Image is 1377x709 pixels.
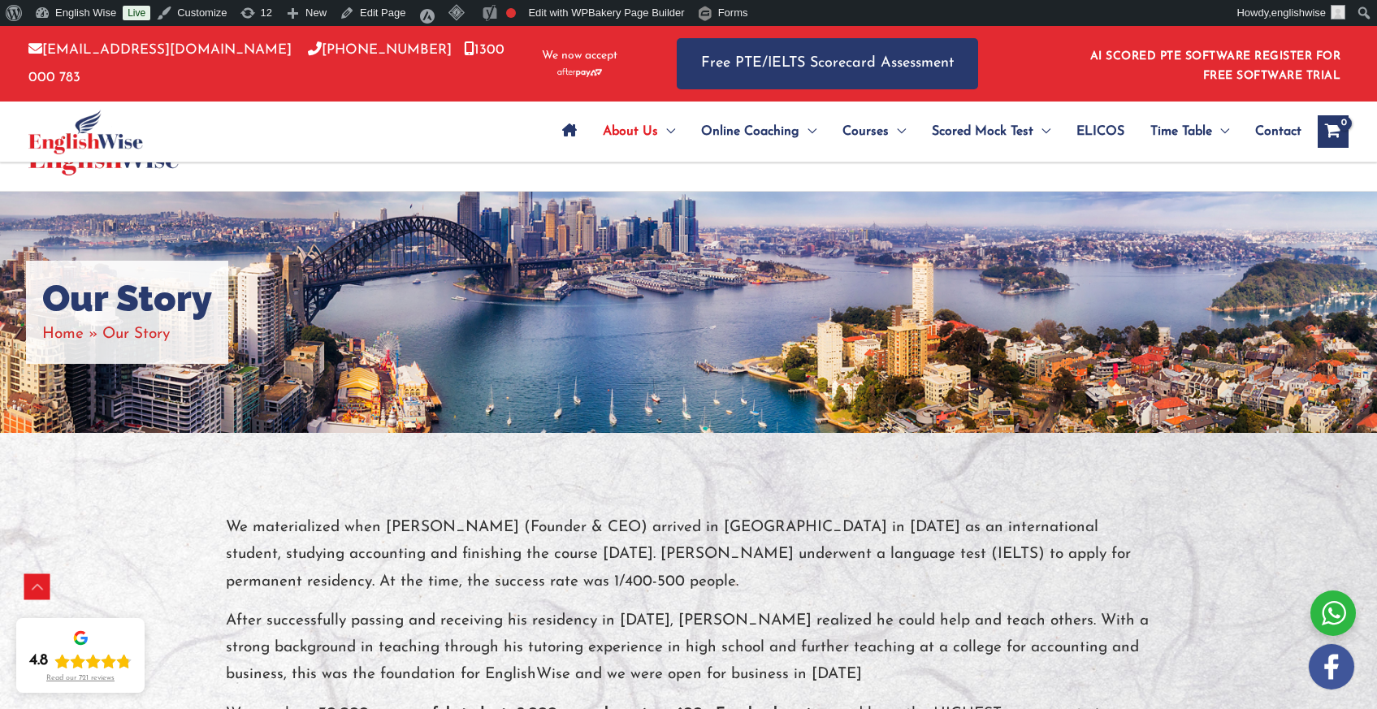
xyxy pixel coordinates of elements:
img: cropped-ew-logo [28,110,143,154]
a: [EMAIL_ADDRESS][DOMAIN_NAME] [28,43,292,57]
a: Live [123,6,150,20]
a: Contact [1242,103,1301,160]
a: Online CoachingMenu Toggle [688,103,829,160]
a: About UsMenu Toggle [590,103,688,160]
a: CoursesMenu Toggle [829,103,919,160]
span: Time Table [1150,103,1212,160]
div: Read our 721 reviews [46,674,115,683]
div: Focus keyphrase not set [506,8,516,18]
a: [PHONE_NUMBER] [308,43,452,57]
span: englishwise [1271,6,1326,19]
aside: Header Widget 1 [1080,37,1349,90]
span: Online Coaching [701,103,799,160]
a: Free PTE/IELTS Scorecard Assessment [677,38,978,89]
div: 4.8 [29,651,48,671]
span: Menu Toggle [889,103,906,160]
img: Afterpay-Logo [557,68,602,77]
span: ELICOS [1076,103,1124,160]
a: Time TableMenu Toggle [1137,103,1242,160]
span: We now accept [542,48,617,64]
span: About Us [603,103,658,160]
nav: Site Navigation: Main Menu [549,103,1301,160]
span: Our Story [102,326,170,342]
span: Courses [842,103,889,160]
a: ELICOS [1063,103,1137,160]
span: Menu Toggle [1033,103,1050,160]
a: Home [42,326,84,342]
span: Menu Toggle [1212,103,1229,160]
a: View Shopping Cart, empty [1318,115,1349,148]
span: Contact [1255,103,1301,160]
a: AI SCORED PTE SOFTWARE REGISTER FOR FREE SOFTWARE TRIAL [1090,50,1341,82]
a: Scored Mock TestMenu Toggle [919,103,1063,160]
div: Rating: 4.8 out of 5 [29,651,132,671]
a: 1300 000 783 [28,43,504,84]
span: Menu Toggle [658,103,675,160]
h1: Our Story [42,277,212,321]
img: white-facebook.png [1309,644,1354,690]
p: After successfully passing and receiving his residency in [DATE], [PERSON_NAME] realized he could... [226,607,1152,689]
span: Scored Mock Test [932,103,1033,160]
nav: Breadcrumbs [42,321,212,348]
img: ashok kumar [1331,5,1345,19]
p: We materialized when [PERSON_NAME] (Founder & CEO) arrived in [GEOGRAPHIC_DATA] in [DATE] as an i... [226,514,1152,595]
span: Menu Toggle [799,103,816,160]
